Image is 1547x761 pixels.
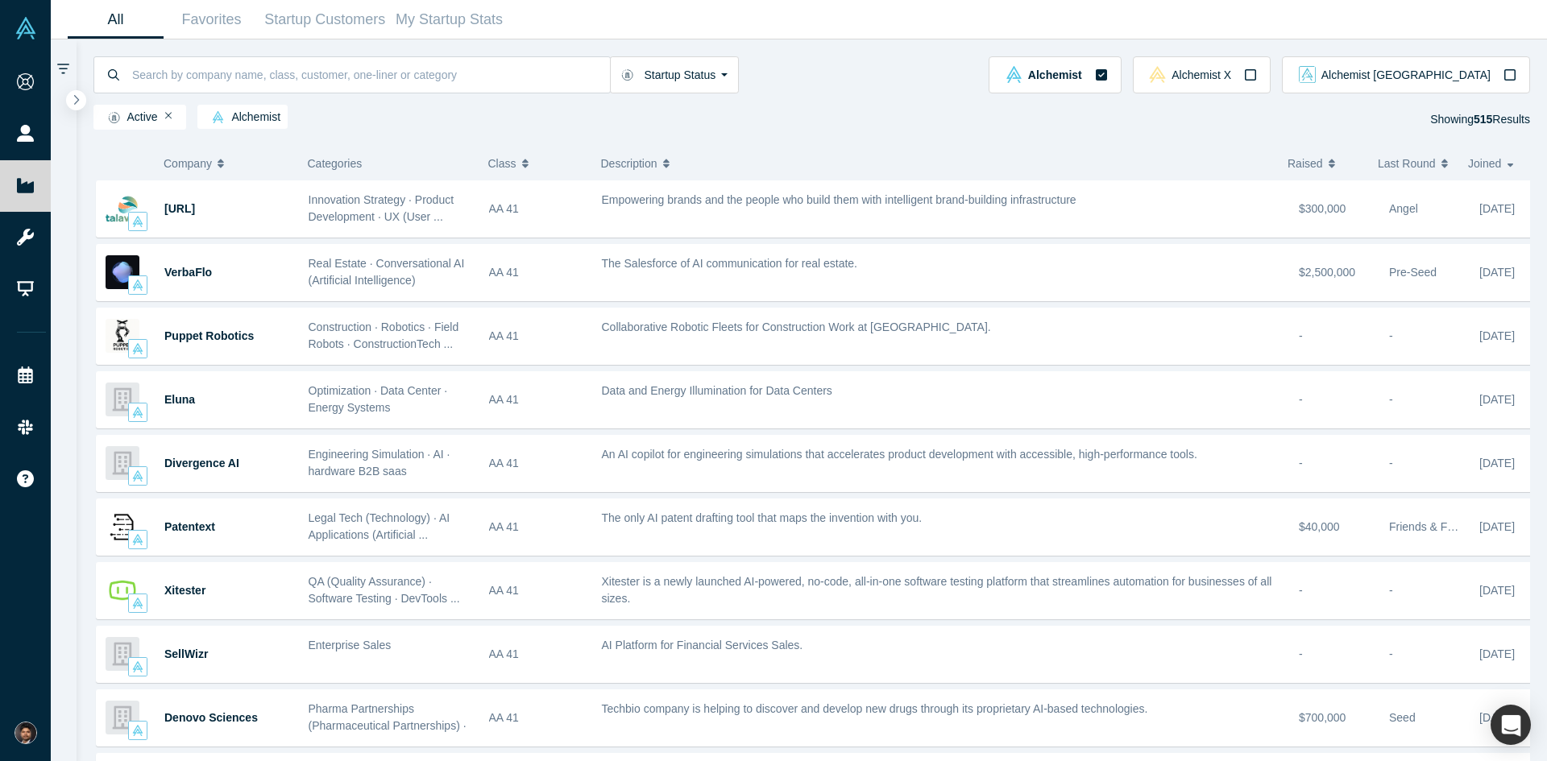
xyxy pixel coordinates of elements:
span: - [1389,393,1393,406]
img: VerbaFlo's Logo [106,255,139,289]
img: Alchemist Vault Logo [15,17,37,39]
span: $700,000 [1299,711,1346,724]
img: alchemist Vault Logo [132,725,143,736]
button: Description [601,147,1271,180]
span: $300,000 [1299,202,1346,215]
span: Techbio company is helping to discover and develop new drugs through its proprietary AI-based tec... [602,702,1148,715]
span: Empowering brands and the people who build them with intelligent brand-building infrastructure [602,193,1076,206]
span: Last Round [1378,147,1436,180]
span: Angel [1389,202,1418,215]
a: [URL] [164,202,195,215]
span: - [1299,647,1303,660]
img: alchemist Vault Logo [212,111,224,123]
span: Raised [1288,147,1323,180]
button: Raised [1288,147,1361,180]
a: Favorites [164,1,259,39]
img: alchemist Vault Logo [132,598,143,609]
div: AA 41 [489,499,585,555]
img: Eluna's Logo [106,383,139,416]
a: SellWizr [164,647,208,660]
div: AA 41 [489,372,585,428]
span: Joined [1468,147,1501,180]
span: Company [164,147,212,180]
button: Startup Status [610,56,740,93]
span: [DATE] [1479,711,1515,724]
button: Last Round [1378,147,1451,180]
img: alchemistx Vault Logo [1149,66,1166,83]
span: Xitester is a newly launched AI-powered, no-code, all-in-one software testing platform that strea... [602,575,1272,605]
span: QA (Quality Assurance) · Software Testing · DevTools ... [309,575,460,605]
div: AA 41 [489,436,585,491]
div: AA 41 [489,690,585,746]
span: Description [601,147,657,180]
span: The only AI patent drafting tool that maps the invention with you. [602,511,923,524]
img: Startup status [621,68,633,81]
img: alchemist Vault Logo [132,343,143,354]
span: $40,000 [1299,520,1340,533]
span: - [1299,457,1303,469]
div: AA 41 [489,563,585,618]
img: alchemist Vault Logo [132,407,143,418]
span: [DATE] [1479,520,1515,533]
div: AA 41 [489,181,585,237]
span: Enterprise Sales [309,639,392,651]
span: Engineering Simulation · AI · hardware B2B saas [309,448,450,478]
span: Xitester [164,584,205,597]
strong: 515 [1474,113,1492,126]
span: Data and Energy Illumination for Data Centers [602,384,832,397]
div: AA 41 [489,308,585,364]
button: Remove Filter [165,110,172,122]
span: - [1299,329,1303,342]
img: Denovo Sciences's Logo [106,701,139,734]
span: [DATE] [1479,457,1515,469]
span: Puppet Robotics [164,329,254,342]
button: Joined [1468,147,1519,180]
span: [DATE] [1479,647,1515,660]
span: - [1389,584,1393,597]
span: - [1389,647,1393,660]
span: [DATE] [1479,202,1515,215]
img: alchemist Vault Logo [1006,66,1022,83]
span: Active [101,111,158,124]
span: - [1389,329,1393,342]
img: Shine Oovattil's Account [15,722,37,744]
span: An AI copilot for engineering simulations that accelerates product development with accessible, h... [602,448,1197,461]
a: All [68,1,164,39]
span: Alchemist [GEOGRAPHIC_DATA] [1321,69,1491,81]
span: The Salesforce of AI communication for real estate. [602,257,858,270]
span: Eluna [164,393,195,406]
img: Xitester's Logo [106,573,139,607]
img: alchemist Vault Logo [132,279,143,291]
span: Categories [308,157,363,170]
a: VerbaFlo [164,266,212,279]
span: Alchemist [1028,69,1082,81]
div: AA 41 [489,627,585,682]
span: Real Estate · Conversational AI (Artificial Intelligence) [309,257,465,287]
button: alchemist Vault LogoAlchemist [989,56,1121,93]
a: Startup Customers [259,1,391,39]
a: Patentext [164,520,215,533]
img: Startup status [108,111,120,124]
img: alchemist Vault Logo [132,661,143,672]
img: Patentext's Logo [106,510,139,544]
span: Showing Results [1430,113,1530,126]
span: Alchemist [205,111,280,124]
img: alchemist Vault Logo [132,470,143,482]
span: Friends & Family [1389,520,1474,533]
span: [DATE] [1479,266,1515,279]
span: Legal Tech (Technology) · AI Applications (Artificial ... [309,511,450,541]
img: Divergence AI's Logo [106,446,139,480]
span: - [1389,457,1393,469]
span: Pre-Seed [1389,266,1437,279]
button: alchemistx Vault LogoAlchemist X [1133,56,1271,93]
img: alchemist Vault Logo [132,534,143,545]
span: Pharma Partnerships (Pharmaceutical Partnerships) · ... [309,702,467,749]
a: Divergence AI [164,457,239,469]
span: Denovo Sciences [164,711,258,724]
span: Optimization · Data Center · Energy Systems [309,384,448,414]
span: AI Platform for Financial Services Sales. [602,639,803,651]
span: - [1299,393,1303,406]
